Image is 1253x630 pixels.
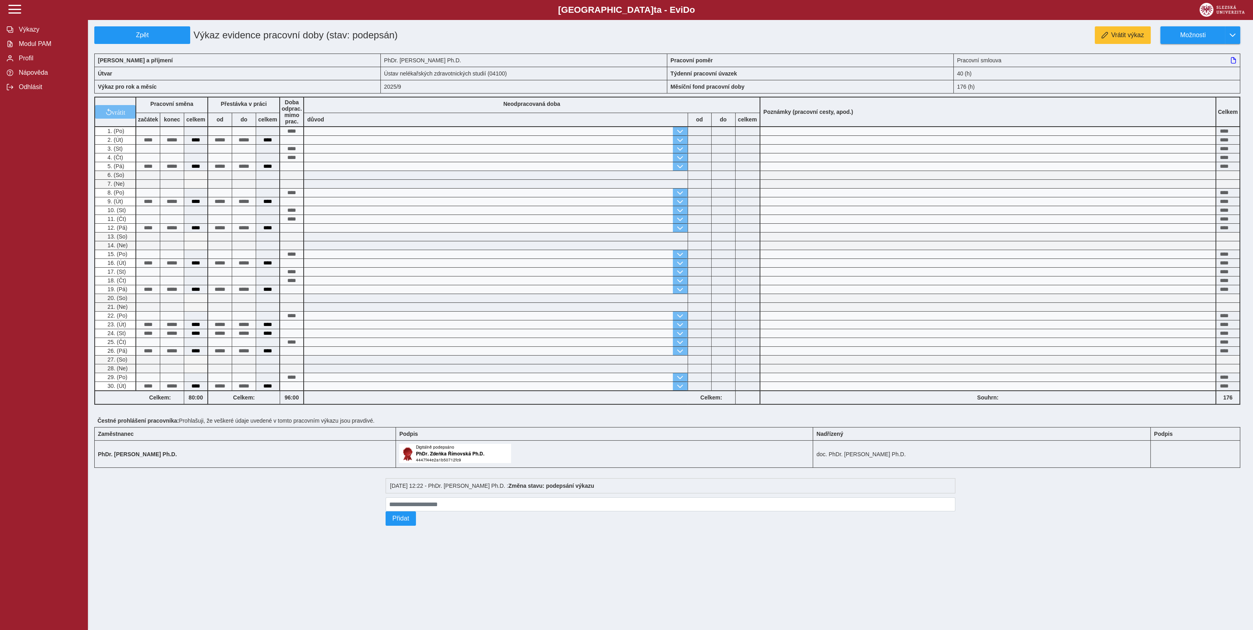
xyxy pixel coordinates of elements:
[106,225,127,231] span: 12. (Pá)
[106,145,123,152] span: 3. (St)
[106,163,124,169] span: 5. (Pá)
[16,55,81,62] span: Profil
[106,189,124,196] span: 8. (Po)
[670,70,737,77] b: Týdenní pracovní úvazek
[106,339,126,345] span: 25. (Čt)
[106,365,128,372] span: 28. (Ne)
[106,137,123,143] span: 2. (Út)
[136,116,160,123] b: začátek
[106,181,125,187] span: 7. (Ne)
[688,394,735,401] b: Celkem:
[760,109,857,115] b: Poznámky (pracovní cesty, apod.)
[106,374,127,380] span: 29. (Po)
[386,511,416,526] button: Přidat
[106,383,126,389] span: 30. (Út)
[954,80,1240,93] div: 176 (h)
[106,312,127,319] span: 22. (Po)
[106,128,124,134] span: 1. (Po)
[670,83,744,90] b: Měsíční fond pracovní doby
[136,394,184,401] b: Celkem:
[106,207,126,213] span: 10. (St)
[98,32,187,39] span: Zpět
[16,69,81,76] span: Nápověda
[106,172,124,178] span: 6. (So)
[16,26,81,33] span: Výkazy
[954,67,1240,80] div: 40 (h)
[1199,3,1245,17] img: logo_web_su.png
[106,233,127,240] span: 13. (So)
[399,431,418,437] b: Podpis
[670,57,713,64] b: Pracovní poměr
[208,394,280,401] b: Celkem:
[977,394,998,401] b: Souhrn:
[208,116,232,123] b: od
[221,101,267,107] b: Přestávka v práci
[94,414,1247,427] div: Prohlašuji, že veškeré údaje uvedené v tomto pracovním výkazu jsou pravdivé.
[280,394,303,401] b: 96:00
[381,54,667,67] div: PhDr. [PERSON_NAME] Ph.D.
[736,116,760,123] b: celkem
[654,5,656,15] span: t
[106,260,126,266] span: 16. (Út)
[508,483,594,489] b: Změna stavu: podepsání výkazu
[386,478,955,493] div: [DATE] 12:22 - PhDr. [PERSON_NAME] Ph.D. :
[1218,109,1238,115] b: Celkem
[503,101,560,107] b: Neodpracovaná doba
[190,26,574,44] h1: Výkaz evidence pracovní doby (stav: podepsán)
[683,5,689,15] span: D
[106,268,126,275] span: 17. (St)
[381,67,667,80] div: Ústav nelékařských zdravotnických studií (04100)
[307,116,324,123] b: důvod
[954,54,1240,67] div: Pracovní smlouva
[106,321,126,328] span: 23. (Út)
[106,198,123,205] span: 9. (Út)
[98,451,177,457] b: PhDr. [PERSON_NAME] Ph.D.
[106,304,128,310] span: 21. (Ne)
[816,431,843,437] b: Nadřízený
[106,295,127,301] span: 20. (So)
[106,216,126,222] span: 11. (Čt)
[106,154,123,161] span: 4. (Čt)
[106,356,127,363] span: 27. (So)
[1167,32,1219,39] span: Možnosti
[106,330,126,336] span: 24. (St)
[16,40,81,48] span: Modul PAM
[98,431,133,437] b: Zaměstnanec
[106,277,126,284] span: 18. (Čt)
[232,116,256,123] b: do
[112,109,125,115] span: vrátit
[160,116,184,123] b: konec
[1216,394,1239,401] b: 176
[813,441,1151,468] td: doc. PhDr. [PERSON_NAME] Ph.D.
[106,242,128,248] span: 14. (Ne)
[282,99,302,125] b: Doba odprac. mimo prac.
[106,286,127,292] span: 19. (Pá)
[97,417,179,424] b: Čestné prohlášení pracovníka:
[98,57,173,64] b: [PERSON_NAME] a příjmení
[94,26,190,44] button: Zpět
[16,83,81,91] span: Odhlásit
[184,116,207,123] b: celkem
[106,348,127,354] span: 26. (Pá)
[381,80,667,93] div: 2025/9
[712,116,735,123] b: do
[1154,431,1173,437] b: Podpis
[98,83,157,90] b: Výkaz pro rok a měsíc
[688,116,711,123] b: od
[24,5,1229,15] b: [GEOGRAPHIC_DATA] a - Evi
[1160,26,1225,44] button: Možnosti
[256,116,279,123] b: celkem
[1111,32,1144,39] span: Vrátit výkaz
[98,70,112,77] b: Útvar
[690,5,695,15] span: o
[150,101,193,107] b: Pracovní směna
[106,251,127,257] span: 15. (Po)
[392,515,409,522] span: Přidat
[184,394,207,401] b: 80:00
[399,444,511,463] img: Digitálně podepsáno uživatelem
[95,105,135,119] button: vrátit
[1095,26,1151,44] button: Vrátit výkaz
